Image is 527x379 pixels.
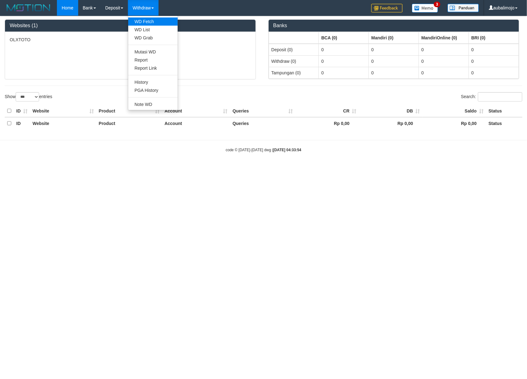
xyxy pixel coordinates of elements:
[419,67,469,78] td: 0
[371,4,403,12] img: Feedback.jpg
[96,117,162,129] th: Product
[269,44,319,56] td: Deposit (0)
[419,44,469,56] td: 0
[128,26,178,34] a: WD List
[269,67,319,78] td: Tampungan (0)
[319,55,369,67] td: 0
[269,32,319,44] th: Group: activate to sort column ascending
[419,32,469,44] th: Group: activate to sort column ascending
[14,117,30,129] th: ID
[273,148,301,152] strong: [DATE] 04:33:54
[369,32,419,44] th: Group: activate to sort column ascending
[269,55,319,67] td: Withdraw (0)
[461,92,522,102] label: Search:
[5,3,52,12] img: MOTION_logo.png
[319,32,369,44] th: Group: activate to sort column ascending
[128,86,178,94] a: PGA History
[128,56,178,64] a: Report
[128,64,178,72] a: Report Link
[469,44,519,56] td: 0
[30,105,96,117] th: Website
[230,117,296,129] th: Queries
[10,37,251,43] p: OLXTOTO
[30,117,96,129] th: Website
[16,92,39,102] select: Showentries
[369,44,419,56] td: 0
[359,105,422,117] th: DB
[10,23,251,28] h3: Websites (1)
[5,92,52,102] label: Show entries
[369,67,419,78] td: 0
[14,105,30,117] th: ID
[369,55,419,67] td: 0
[486,117,522,129] th: Status
[448,4,479,12] img: panduan.png
[230,105,296,117] th: Queries
[419,55,469,67] td: 0
[273,23,514,28] h3: Banks
[96,105,162,117] th: Product
[469,55,519,67] td: 0
[469,67,519,78] td: 0
[478,92,522,102] input: Search:
[295,117,359,129] th: Rp 0,00
[226,148,302,152] small: code © [DATE]-[DATE] dwg |
[319,44,369,56] td: 0
[434,2,440,7] span: 3
[319,67,369,78] td: 0
[128,78,178,86] a: History
[412,4,438,12] img: Button%20Memo.svg
[423,105,486,117] th: Saldo
[359,117,422,129] th: Rp 0,00
[295,105,359,117] th: CR
[162,105,230,117] th: Account
[128,48,178,56] a: Mutasi WD
[128,34,178,42] a: WD Grab
[128,100,178,108] a: Note WD
[469,32,519,44] th: Group: activate to sort column ascending
[162,117,230,129] th: Account
[423,117,486,129] th: Rp 0,00
[128,17,178,26] a: WD Fetch
[486,105,522,117] th: Status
